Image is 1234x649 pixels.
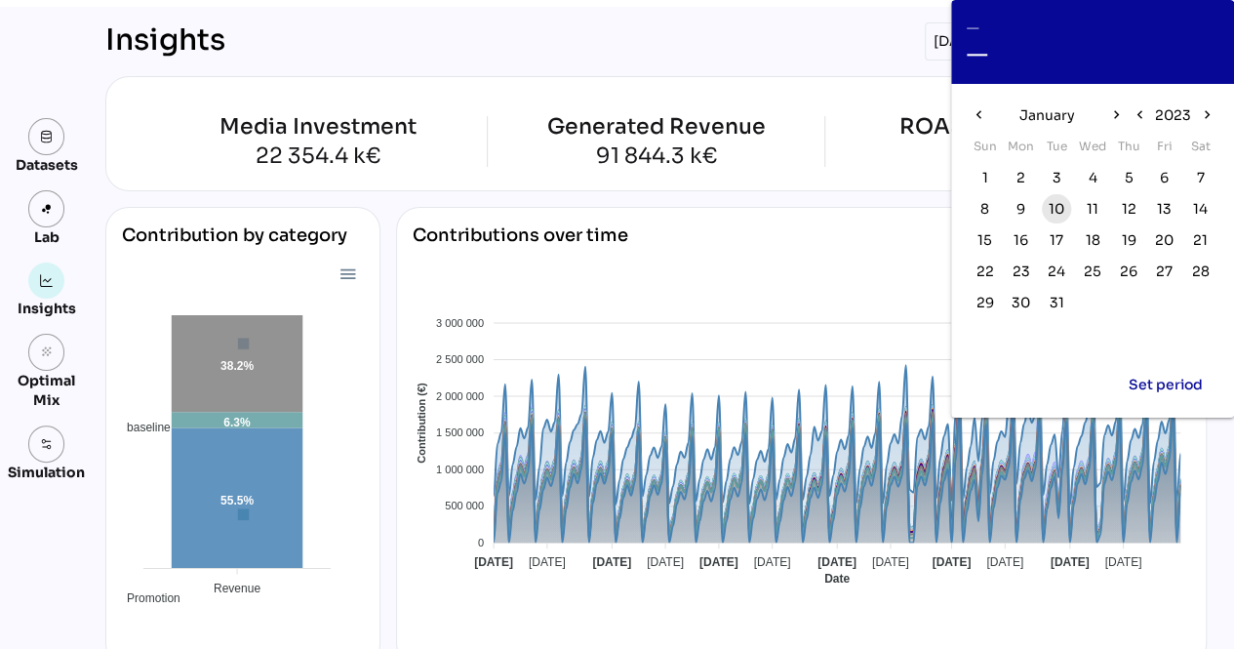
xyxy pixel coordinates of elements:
[899,116,1088,138] div: ROAS - All media
[1124,167,1133,188] span: 5
[546,145,765,167] div: 91 844.3 k€
[1185,194,1214,223] button: 14
[1078,225,1107,255] button: 18
[1114,257,1143,286] button: 26
[8,463,85,482] div: Simulation
[967,40,1218,68] div: —
[970,132,999,161] div: Sun
[1084,261,1101,282] span: 25
[105,22,225,61] div: Insights
[1078,132,1107,161] div: Wed
[436,317,484,329] tspan: 3 000 000
[1131,106,1147,123] i: chevron_left
[981,167,987,188] span: 1
[970,257,999,286] button: 22
[1150,194,1179,223] button: 13
[970,106,986,123] i: chevron_left
[699,555,738,569] tspan: [DATE]
[1160,167,1169,188] span: 6
[436,464,484,475] tspan: 1 000 000
[1193,198,1208,220] span: 14
[40,202,54,216] img: lab.svg
[1198,106,1214,123] i: chevron_right
[1016,167,1025,188] span: 2
[436,353,484,365] tspan: 2 500 000
[40,130,54,143] img: data.svg
[1185,257,1214,286] button: 28
[1053,167,1061,188] span: 3
[1006,225,1035,255] button: 16
[529,555,566,569] tspan: [DATE]
[1105,555,1142,569] tspan: [DATE]
[970,194,999,223] button: 8
[1114,194,1143,223] button: 12
[1085,229,1099,251] span: 18
[925,22,1055,61] div: [DATE] to [DATE]
[445,500,484,511] tspan: 500 000
[1150,225,1179,255] button: 20
[1042,163,1071,192] button: 3
[1157,198,1172,220] span: 13
[1006,288,1035,317] button: 30
[977,229,992,251] span: 15
[980,198,989,220] span: 8
[1006,194,1035,223] button: 9
[112,421,171,434] span: baseline
[1185,225,1214,255] button: 21
[436,390,484,402] tspan: 2 000 000
[1193,229,1208,251] span: 21
[593,555,632,569] tspan: [DATE]
[1042,194,1071,223] button: 10
[1150,163,1179,192] button: 6
[338,264,355,281] div: Menu
[899,145,1088,167] div: 4.11
[933,555,972,569] tspan: [DATE]
[40,274,54,288] img: graph.svg
[150,116,487,138] div: Media Investment
[1113,367,1218,402] button: Set period
[18,299,76,318] div: Insights
[1050,292,1064,313] span: 31
[824,572,850,586] text: Date
[970,288,999,317] button: 29
[1114,225,1143,255] button: 19
[1012,292,1030,313] span: 30
[1078,194,1107,223] button: 11
[975,292,993,313] span: 29
[1006,257,1035,286] button: 23
[967,16,1218,40] div: —
[1155,103,1191,127] span: 2023
[1078,257,1107,286] button: 25
[647,555,684,569] tspan: [DATE]
[1191,261,1209,282] span: 28
[1120,261,1137,282] span: 26
[1006,163,1035,192] button: 2
[1049,198,1064,220] span: 10
[1078,163,1107,192] button: 4
[8,371,85,410] div: Optimal Mix
[1185,132,1214,161] div: Sat
[975,261,993,282] span: 22
[1042,257,1071,286] button: 24
[122,223,364,263] div: Contribution by category
[970,225,999,255] button: 15
[754,555,791,569] tspan: [DATE]
[872,555,909,569] tspan: [DATE]
[1151,100,1195,131] button: 2023
[25,227,68,247] div: Lab
[150,145,487,167] div: 22 354.4 k€
[1048,261,1065,282] span: 24
[1129,373,1203,396] span: Set period
[474,555,513,569] tspan: [DATE]
[16,155,78,175] div: Datasets
[1088,167,1096,188] span: 4
[1087,198,1098,220] span: 11
[417,383,428,464] text: Contribution (€)
[1014,229,1028,251] span: 16
[40,345,54,359] i: grain
[1042,132,1071,161] div: Tue
[1114,163,1143,192] button: 5
[1150,257,1179,286] button: 27
[413,223,628,278] div: Contributions over time
[1051,555,1090,569] tspan: [DATE]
